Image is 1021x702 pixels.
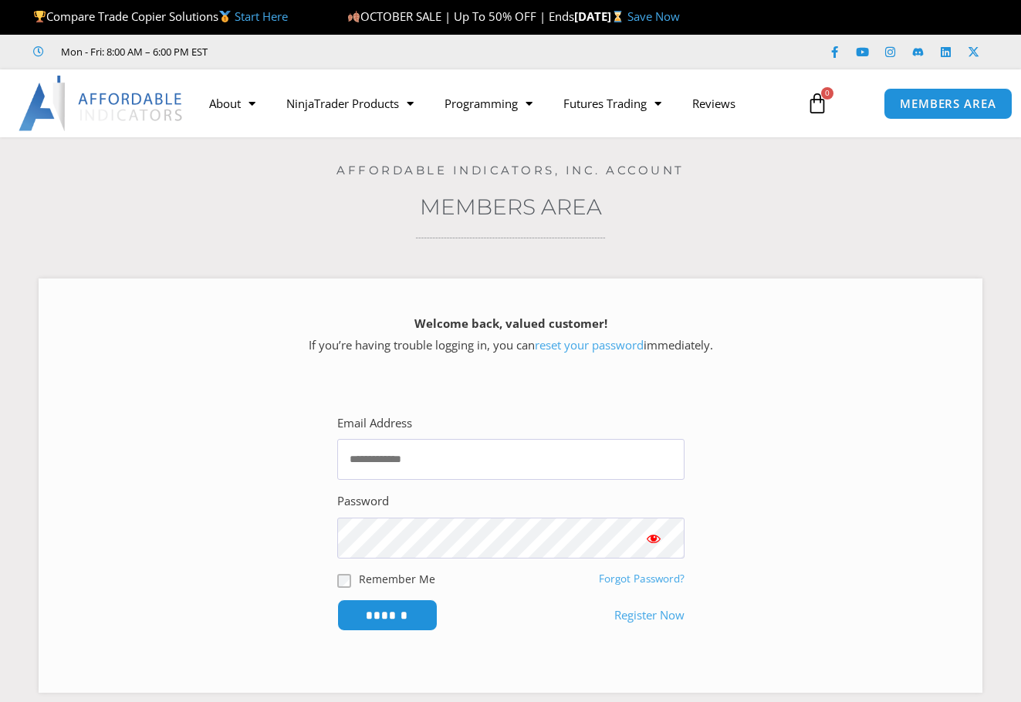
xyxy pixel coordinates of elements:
[821,87,833,100] span: 0
[900,98,996,110] span: MEMBERS AREA
[348,11,360,22] img: 🍂
[336,163,685,177] a: Affordable Indicators, Inc. Account
[548,86,677,121] a: Futures Trading
[623,518,685,559] button: Show password
[194,86,796,121] nav: Menu
[219,11,231,22] img: 🥇
[337,413,412,434] label: Email Address
[612,11,624,22] img: ⌛
[429,86,548,121] a: Programming
[57,42,208,61] span: Mon - Fri: 8:00 AM – 6:00 PM EST
[535,337,644,353] a: reset your password
[359,571,435,587] label: Remember Me
[337,491,389,512] label: Password
[414,316,607,331] strong: Welcome back, valued customer!
[884,88,1013,120] a: MEMBERS AREA
[599,572,685,586] a: Forgot Password?
[194,86,271,121] a: About
[229,44,461,59] iframe: Customer reviews powered by Trustpilot
[19,76,184,131] img: LogoAI | Affordable Indicators – NinjaTrader
[235,8,288,24] a: Start Here
[614,605,685,626] a: Register Now
[347,8,574,24] span: OCTOBER SALE | Up To 50% OFF | Ends
[783,81,851,126] a: 0
[420,194,602,220] a: Members Area
[271,86,429,121] a: NinjaTrader Products
[627,8,680,24] a: Save Now
[34,11,46,22] img: 🏆
[677,86,751,121] a: Reviews
[33,8,288,24] span: Compare Trade Copier Solutions
[574,8,627,24] strong: [DATE]
[66,313,955,356] p: If you’re having trouble logging in, you can immediately.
